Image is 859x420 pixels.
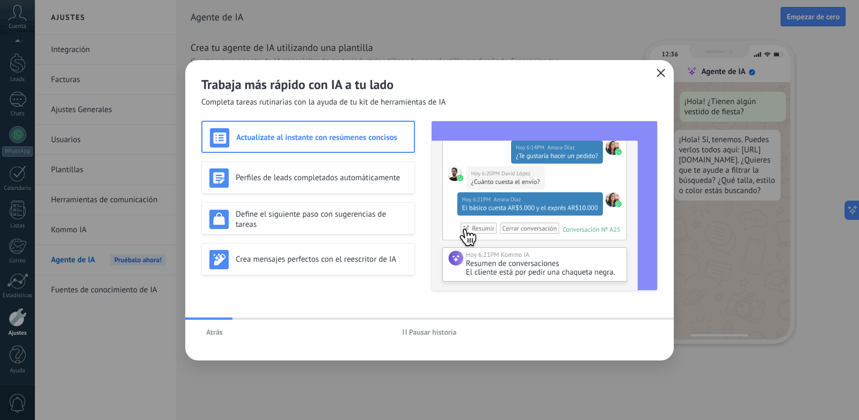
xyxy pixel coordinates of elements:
[236,209,407,230] h3: Define el siguiente paso con sugerencias de tareas
[398,324,462,340] button: Pausar historia
[201,324,228,340] button: Atrás
[236,254,407,264] h3: Crea mensajes perfectos con el reescritor de IA
[236,132,406,143] h3: Actualízate al instante con resúmenes concisos
[201,97,446,108] span: Completa tareas rutinarias con la ayuda de tu kit de herramientas de IA
[206,328,223,336] span: Atrás
[236,173,407,183] h3: Perfiles de leads completados automáticamente
[409,328,457,336] span: Pausar historia
[201,76,658,93] h2: Trabaja más rápido con IA a tu lado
